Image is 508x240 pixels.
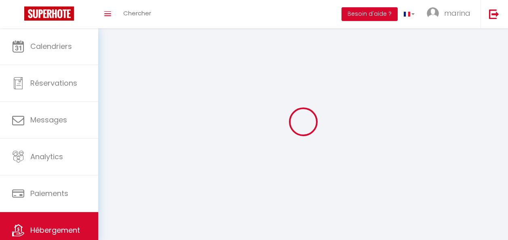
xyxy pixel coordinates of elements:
span: Réservations [30,78,77,88]
span: Paiements [30,188,68,198]
img: Super Booking [24,6,74,21]
span: Calendriers [30,41,72,51]
img: ... [427,7,439,19]
span: Hébergement [30,225,80,235]
span: Messages [30,115,67,125]
span: marina [444,8,470,18]
img: logout [489,9,499,19]
span: Analytics [30,152,63,162]
button: Besoin d'aide ? [341,7,398,21]
span: Chercher [123,9,151,17]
